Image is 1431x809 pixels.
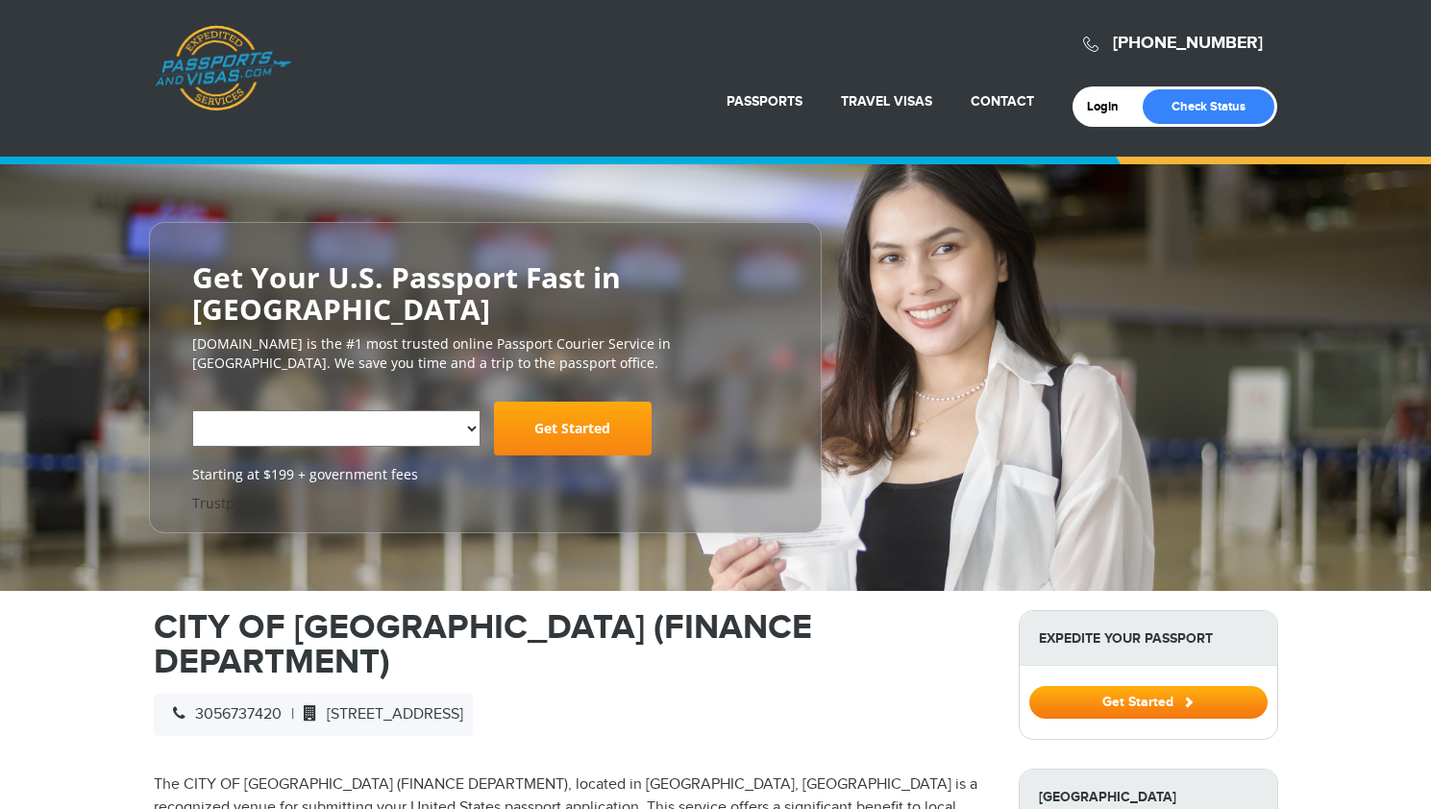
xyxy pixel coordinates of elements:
[494,402,652,455] a: Get Started
[163,705,282,723] span: 3056737420
[155,25,291,111] a: Passports & [DOMAIN_NAME]
[154,694,473,736] div: |
[294,705,463,723] span: [STREET_ADDRESS]
[1029,686,1268,719] button: Get Started
[971,93,1034,110] a: Contact
[1020,611,1277,666] strong: Expedite Your Passport
[192,465,778,484] span: Starting at $199 + government fees
[192,261,778,325] h2: Get Your U.S. Passport Fast in [GEOGRAPHIC_DATA]
[727,93,802,110] a: Passports
[1029,694,1268,709] a: Get Started
[192,494,255,512] a: Trustpilot
[192,334,778,373] p: [DOMAIN_NAME] is the #1 most trusted online Passport Courier Service in [GEOGRAPHIC_DATA]. We sav...
[841,93,932,110] a: Travel Visas
[1113,33,1263,54] a: [PHONE_NUMBER]
[1143,89,1274,124] a: Check Status
[154,610,990,679] h1: CITY OF [GEOGRAPHIC_DATA] (FINANCE DEPARTMENT)
[1087,99,1132,114] a: Login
